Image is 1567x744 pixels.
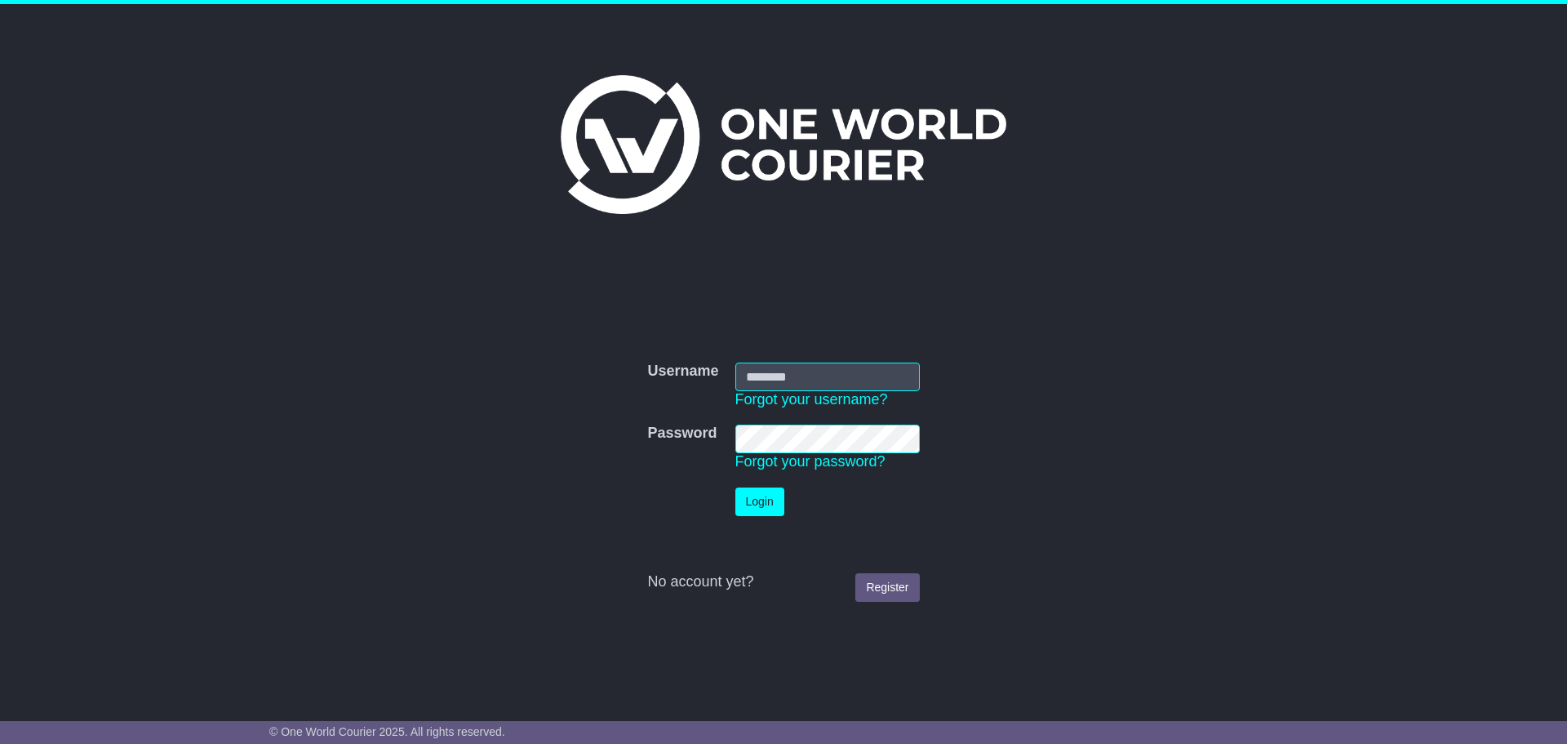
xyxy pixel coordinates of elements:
a: Forgot your username? [735,391,888,408]
div: No account yet? [647,573,919,591]
label: Username [647,363,718,381]
a: Register [855,573,919,602]
label: Password [647,425,717,443]
a: Forgot your password? [735,453,886,470]
button: Login [735,488,784,516]
span: © One World Courier 2025. All rights reserved. [269,725,505,738]
img: One World [561,75,1006,214]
